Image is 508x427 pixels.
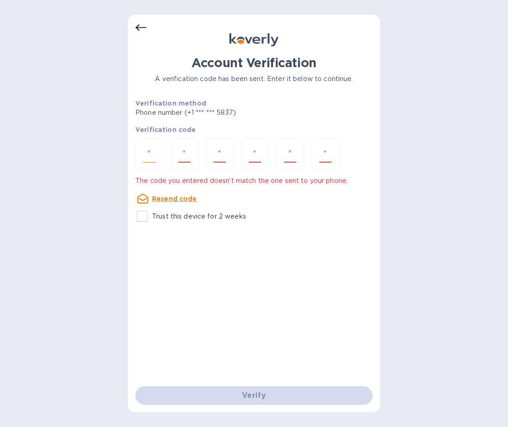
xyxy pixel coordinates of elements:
b: Verification method [135,100,206,107]
p: Verification code [135,125,373,134]
h1: Account Verification [135,56,373,70]
p: The code you entered doesn’t match the one sent to your phone. [135,176,373,186]
u: Resend code [152,195,197,202]
p: Phone number (+1 *** *** 5837) [135,108,307,118]
p: Trust this device for 2 weeks [152,212,246,221]
p: A verification code has been sent. Enter it below to continue. [135,74,373,84]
